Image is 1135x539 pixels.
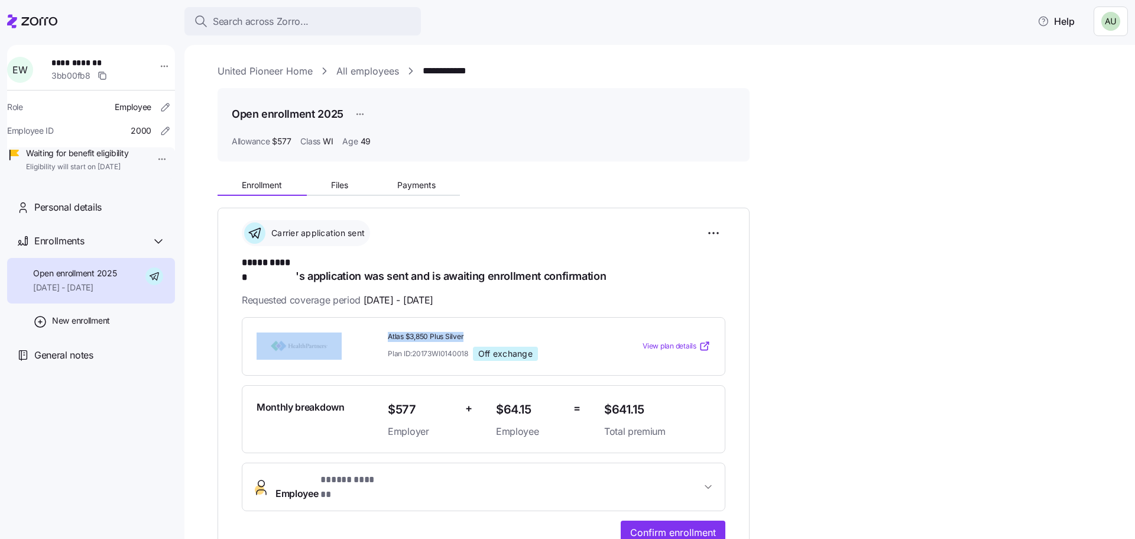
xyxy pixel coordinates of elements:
[1028,9,1084,33] button: Help
[323,135,333,147] span: WI
[232,135,270,147] span: Allowance
[364,293,433,308] span: [DATE] - [DATE]
[388,332,595,342] span: Atlas $3,850 Plus Silver
[604,424,711,439] span: Total premium
[388,400,456,419] span: $577
[336,64,399,79] a: All employees
[1037,14,1075,28] span: Help
[268,227,365,239] span: Carrier application sent
[300,135,320,147] span: Class
[34,200,102,215] span: Personal details
[218,64,313,79] a: United Pioneer Home
[397,181,436,189] span: Payments
[131,125,151,137] span: 2000
[34,348,93,363] span: General notes
[7,125,54,137] span: Employee ID
[184,7,421,35] button: Search across Zorro...
[361,135,371,147] span: 49
[331,181,348,189] span: Files
[388,424,456,439] span: Employer
[643,340,711,352] a: View plan details
[604,400,711,419] span: $641.15
[242,181,282,189] span: Enrollment
[52,315,110,327] span: New enrollment
[257,400,345,415] span: Monthly breakdown
[242,293,433,308] span: Requested coverage period
[33,267,116,279] span: Open enrollment 2025
[12,65,27,75] span: E W
[242,256,725,283] h1: 's application was sent and is awaiting enrollment confirmation
[257,333,342,360] img: HealthPartners
[213,14,309,29] span: Search across Zorro...
[643,341,696,352] span: View plan details
[7,101,23,113] span: Role
[51,70,90,82] span: 3bb00fb8
[478,348,533,359] span: Off exchange
[275,473,380,501] span: Employee
[1101,12,1120,31] img: b8721989413346c19bbbe59d023bbe11
[115,101,151,113] span: Employee
[232,106,343,121] h1: Open enrollment 2025
[465,400,472,417] span: +
[272,135,291,147] span: $577
[496,400,564,419] span: $64.15
[26,162,128,172] span: Eligibility will start on [DATE]
[34,234,84,248] span: Enrollments
[573,400,581,417] span: =
[342,135,358,147] span: Age
[388,348,468,359] span: Plan ID: 20173WI0140018
[33,282,116,293] span: [DATE] - [DATE]
[496,424,564,439] span: Employee
[26,147,128,159] span: Waiting for benefit eligibility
